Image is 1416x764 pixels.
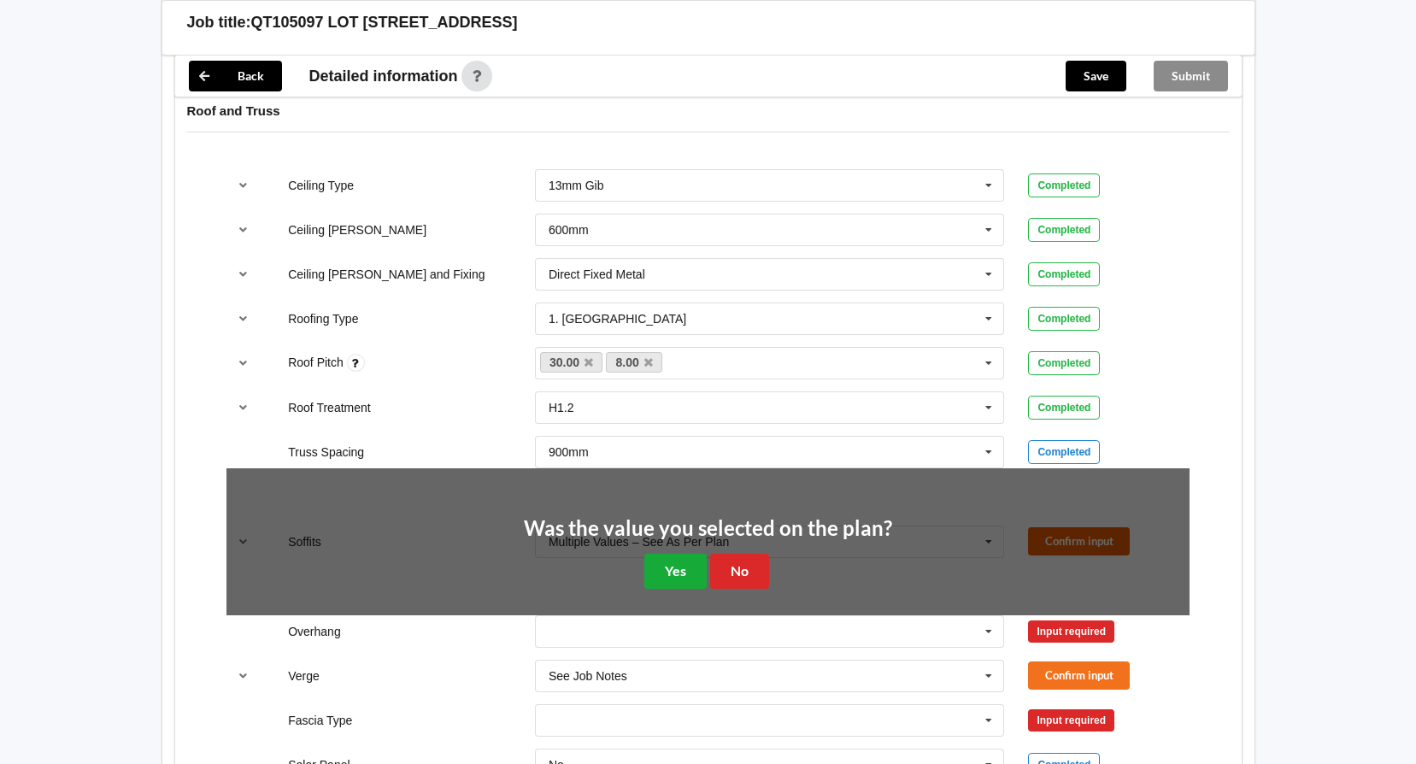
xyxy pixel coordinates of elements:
[226,303,260,334] button: reference-toggle
[549,313,686,325] div: 1. [GEOGRAPHIC_DATA]
[1028,307,1100,331] div: Completed
[1028,440,1100,464] div: Completed
[288,714,352,727] label: Fascia Type
[288,445,364,459] label: Truss Spacing
[1028,218,1100,242] div: Completed
[309,68,458,84] span: Detailed information
[189,61,282,91] button: Back
[226,170,260,201] button: reference-toggle
[1066,61,1126,91] button: Save
[226,215,260,245] button: reference-toggle
[288,179,354,192] label: Ceiling Type
[549,670,627,682] div: See Job Notes
[1028,173,1100,197] div: Completed
[549,224,589,236] div: 600mm
[549,402,574,414] div: H1.2
[288,625,340,638] label: Overhang
[226,661,260,691] button: reference-toggle
[606,352,662,373] a: 8.00
[1028,396,1100,420] div: Completed
[540,352,603,373] a: 30.00
[288,312,358,326] label: Roofing Type
[226,348,260,379] button: reference-toggle
[1028,262,1100,286] div: Completed
[187,103,1230,119] h4: Roof and Truss
[251,13,518,32] h3: QT105097 LOT [STREET_ADDRESS]
[288,267,485,281] label: Ceiling [PERSON_NAME] and Fixing
[1028,620,1114,643] div: Input required
[524,515,892,542] h2: Was the value you selected on the plan?
[1028,351,1100,375] div: Completed
[1028,661,1130,690] button: Confirm input
[644,554,707,589] button: Yes
[549,179,604,191] div: 13mm Gib
[226,259,260,290] button: reference-toggle
[187,13,251,32] h3: Job title:
[288,669,320,683] label: Verge
[226,392,260,423] button: reference-toggle
[549,446,589,458] div: 900mm
[288,401,371,414] label: Roof Treatment
[710,554,769,589] button: No
[549,268,645,280] div: Direct Fixed Metal
[288,223,426,237] label: Ceiling [PERSON_NAME]
[288,356,346,369] label: Roof Pitch
[1028,709,1114,732] div: Input required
